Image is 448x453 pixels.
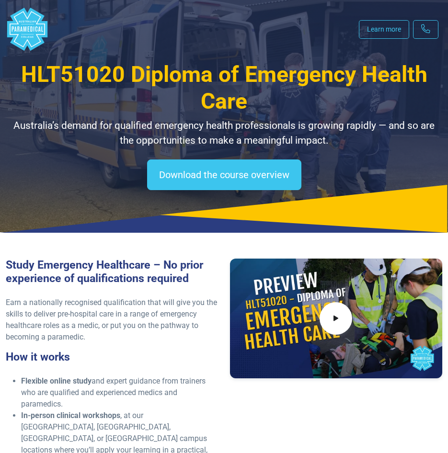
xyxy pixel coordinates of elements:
a: Download the course overview [147,159,301,190]
a: Learn more [359,20,409,39]
p: Earn a nationally recognised qualification that will give you the skills to deliver pre-hospital ... [6,297,218,343]
li: and expert guidance from trainers who are qualified and experienced medics and paramedics. [21,375,218,410]
h3: How it works [6,351,218,364]
strong: Flexible online study [21,376,92,385]
p: Australia’s demand for qualified emergency health professionals is growing rapidly — and so are t... [6,118,442,148]
span: HLT51020 Diploma of Emergency Health Care [21,61,427,114]
div: Australian Paramedical College [6,8,49,51]
strong: In-person clinical workshops [21,411,120,420]
h3: Study Emergency Healthcare – No prior experience of qualifications required [6,259,218,285]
